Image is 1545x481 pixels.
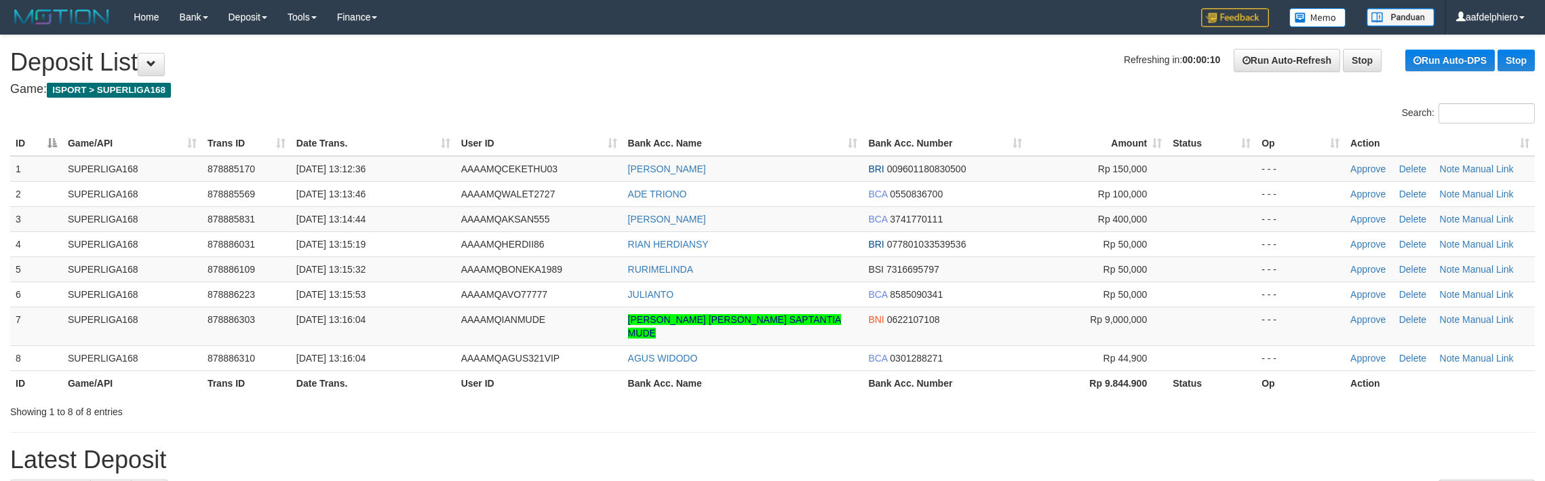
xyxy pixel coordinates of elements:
[208,353,255,364] span: 878886310
[1399,239,1426,250] a: Delete
[461,239,545,250] span: AAAAMQHERDII86
[1028,131,1167,156] th: Amount: activate to sort column ascending
[1167,131,1256,156] th: Status: activate to sort column ascending
[890,189,943,199] span: Copy 0550836700 to clipboard
[456,370,623,396] th: User ID
[10,282,62,307] td: 6
[10,345,62,370] td: 8
[62,307,202,345] td: SUPERLIGA168
[1256,131,1345,156] th: Op: activate to sort column ascending
[62,156,202,182] td: SUPERLIGA168
[1345,370,1535,396] th: Action
[1440,353,1460,364] a: Note
[628,314,842,339] a: [PERSON_NAME] [PERSON_NAME] SAPTANTIA MUDE
[1256,345,1345,370] td: - - -
[628,189,687,199] a: ADE TRIONO
[461,163,558,174] span: AAAAMQCEKETHU03
[62,282,202,307] td: SUPERLIGA168
[890,289,943,300] span: Copy 8585090341 to clipboard
[461,289,547,300] span: AAAAMQAVO77777
[628,289,673,300] a: JULIANTO
[1399,289,1426,300] a: Delete
[1440,189,1460,199] a: Note
[1440,314,1460,325] a: Note
[62,256,202,282] td: SUPERLIGA168
[1498,50,1535,71] a: Stop
[1103,353,1148,364] span: Rp 44,900
[1462,289,1514,300] a: Manual Link
[1256,307,1345,345] td: - - -
[456,131,623,156] th: User ID: activate to sort column ascending
[868,264,884,275] span: BSI
[1182,54,1220,65] strong: 00:00:10
[47,83,171,98] span: ISPORT > SUPERLIGA168
[1402,103,1535,123] label: Search:
[1462,163,1514,174] a: Manual Link
[202,370,291,396] th: Trans ID
[623,131,863,156] th: Bank Acc. Name: activate to sort column ascending
[208,264,255,275] span: 878886109
[10,231,62,256] td: 4
[1399,264,1426,275] a: Delete
[1124,54,1220,65] span: Refreshing in:
[10,400,633,419] div: Showing 1 to 8 of 8 entries
[1350,264,1386,275] a: Approve
[1367,8,1434,26] img: panduan.png
[1350,214,1386,225] a: Approve
[202,131,291,156] th: Trans ID: activate to sort column ascending
[863,131,1028,156] th: Bank Acc. Number: activate to sort column ascending
[10,370,62,396] th: ID
[628,239,709,250] a: RIAN HERDIANSY
[1103,239,1148,250] span: Rp 50,000
[62,231,202,256] td: SUPERLIGA168
[1399,189,1426,199] a: Delete
[887,314,940,325] span: Copy 0622107108 to clipboard
[461,214,550,225] span: AAAAMQAKSAN555
[1289,8,1346,27] img: Button%20Memo.svg
[62,131,202,156] th: Game/API: activate to sort column ascending
[461,189,555,199] span: AAAAMQWALET2727
[1256,370,1345,396] th: Op
[1098,214,1147,225] span: Rp 400,000
[296,214,366,225] span: [DATE] 13:14:44
[10,83,1535,96] h4: Game:
[10,49,1535,76] h1: Deposit List
[1256,206,1345,231] td: - - -
[1440,264,1460,275] a: Note
[1462,314,1514,325] a: Manual Link
[1350,314,1386,325] a: Approve
[1256,181,1345,206] td: - - -
[461,264,562,275] span: AAAAMQBONEKA1989
[461,353,560,364] span: AAAAMQAGUS321VIP
[1028,370,1167,396] th: Rp 9.844.900
[1462,353,1514,364] a: Manual Link
[10,7,113,27] img: MOTION_logo.png
[1256,156,1345,182] td: - - -
[1462,189,1514,199] a: Manual Link
[1350,163,1386,174] a: Approve
[296,353,366,364] span: [DATE] 13:16:04
[62,370,202,396] th: Game/API
[887,163,966,174] span: Copy 009601180830500 to clipboard
[1098,189,1147,199] span: Rp 100,000
[10,307,62,345] td: 7
[1256,256,1345,282] td: - - -
[890,353,943,364] span: Copy 0301288271 to clipboard
[1399,214,1426,225] a: Delete
[868,163,884,174] span: BRI
[868,289,887,300] span: BCA
[10,131,62,156] th: ID: activate to sort column descending
[461,314,545,325] span: AAAAMQIANMUDE
[296,189,366,199] span: [DATE] 13:13:46
[291,370,456,396] th: Date Trans.
[1098,163,1147,174] span: Rp 150,000
[1167,370,1256,396] th: Status
[62,181,202,206] td: SUPERLIGA168
[868,214,887,225] span: BCA
[1399,353,1426,364] a: Delete
[62,345,202,370] td: SUPERLIGA168
[1090,314,1147,325] span: Rp 9,000,000
[1350,353,1386,364] a: Approve
[1405,50,1495,71] a: Run Auto-DPS
[10,446,1535,474] h1: Latest Deposit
